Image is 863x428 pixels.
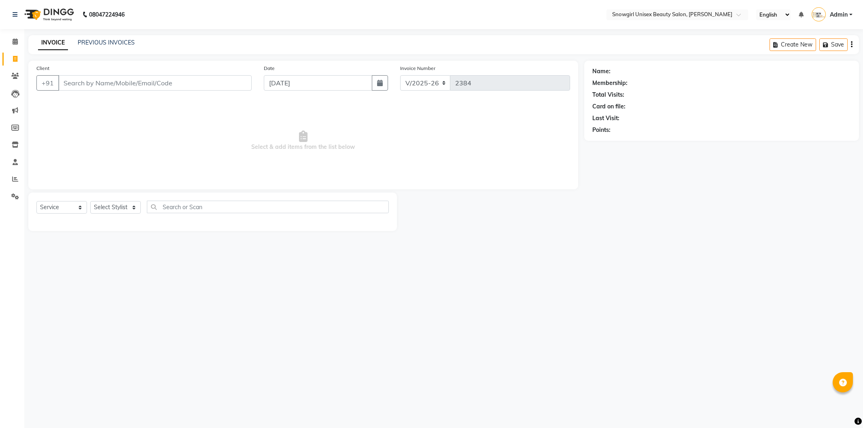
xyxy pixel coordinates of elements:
button: Create New [770,38,816,51]
div: Last Visit: [592,114,619,123]
a: INVOICE [38,36,68,50]
span: Select & add items from the list below [36,100,570,181]
div: Name: [592,67,611,76]
img: Admin [812,7,826,21]
img: logo [21,3,76,26]
input: Search or Scan [147,201,389,213]
a: PREVIOUS INVOICES [78,39,135,46]
iframe: chat widget [829,396,855,420]
label: Date [264,65,275,72]
b: 08047224946 [89,3,125,26]
span: Admin [830,11,848,19]
button: Save [819,38,848,51]
div: Membership: [592,79,628,87]
label: Invoice Number [400,65,435,72]
label: Client [36,65,49,72]
div: Points: [592,126,611,134]
button: +91 [36,75,59,91]
div: Total Visits: [592,91,624,99]
input: Search by Name/Mobile/Email/Code [58,75,252,91]
div: Card on file: [592,102,626,111]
